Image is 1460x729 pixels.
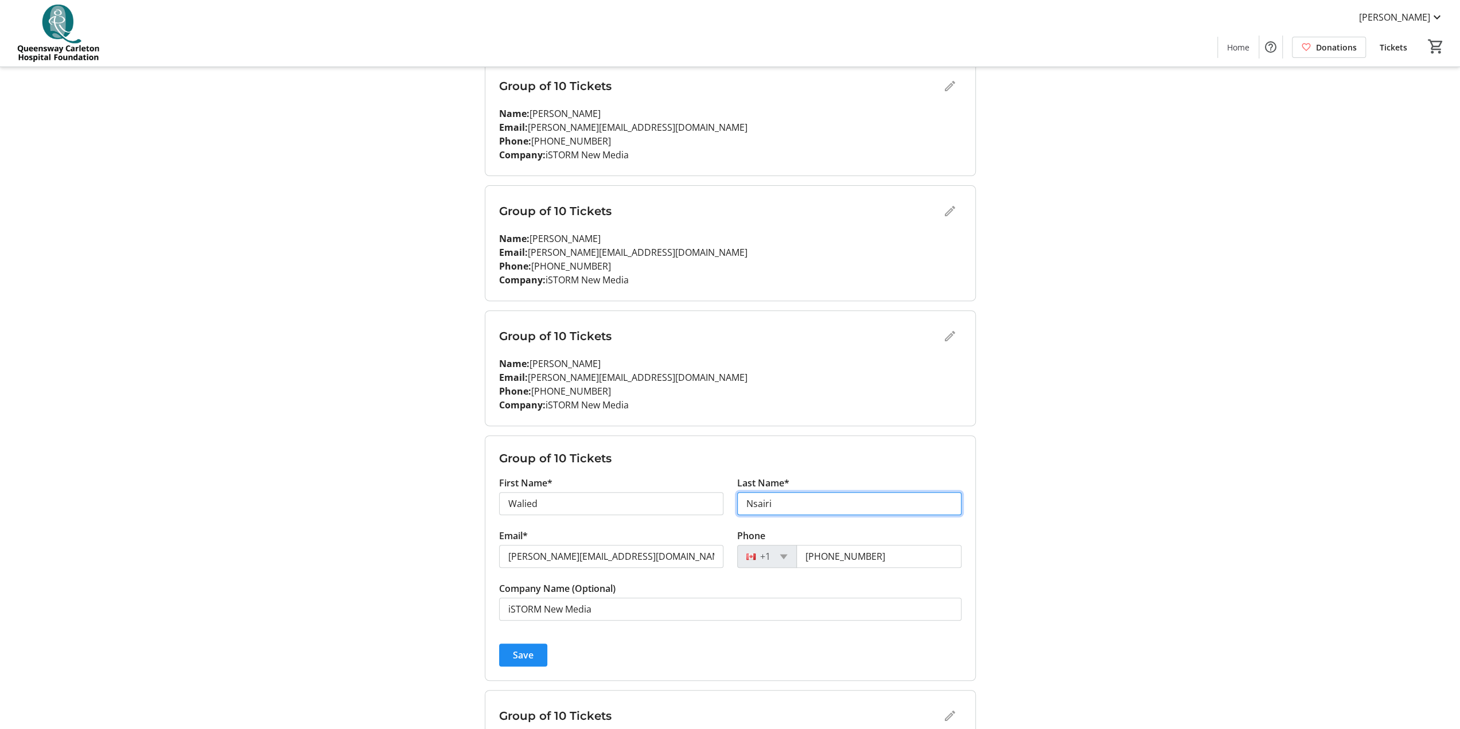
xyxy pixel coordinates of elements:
[499,245,961,259] p: [PERSON_NAME][EMAIL_ADDRESS][DOMAIN_NAME]
[1259,36,1282,59] button: Help
[499,246,528,259] strong: Email:
[1350,8,1453,26] button: [PERSON_NAME]
[499,384,961,398] p: [PHONE_NUMBER]
[499,328,939,345] h3: Group of 10 Tickets
[499,148,961,162] p: iSTORM New Media
[499,121,528,134] strong: Email:
[499,273,961,287] p: iSTORM New Media
[499,399,546,411] strong: Company:
[499,134,961,148] p: [PHONE_NUMBER]
[1359,10,1430,24] span: [PERSON_NAME]
[499,107,961,120] p: [PERSON_NAME]
[1227,41,1249,53] span: Home
[499,232,530,245] strong: Name:
[1426,36,1446,57] button: Cart
[499,149,546,161] strong: Company:
[499,274,546,286] strong: Company:
[499,202,939,220] h3: Group of 10 Tickets
[1218,37,1259,58] a: Home
[499,644,547,666] button: Save
[1316,41,1357,53] span: Donations
[1292,37,1366,58] a: Donations
[499,260,531,272] strong: Phone:
[737,529,765,543] label: Phone
[499,259,961,273] p: [PHONE_NUMBER]
[796,545,961,568] input: (506) 234-5678
[499,135,531,147] strong: Phone:
[1371,37,1416,58] a: Tickets
[499,529,528,543] label: Email*
[499,398,961,412] p: iSTORM New Media
[499,707,939,724] h3: Group of 10 Tickets
[499,450,961,467] h3: Group of 10 Tickets
[499,357,961,371] p: [PERSON_NAME]
[499,371,961,384] p: [PERSON_NAME][EMAIL_ADDRESS][DOMAIN_NAME]
[499,357,530,370] strong: Name:
[499,582,616,595] label: Company Name (Optional)
[499,371,528,384] strong: Email:
[513,648,534,662] span: Save
[499,77,939,95] h3: Group of 10 Tickets
[499,107,530,120] strong: Name:
[499,476,552,490] label: First Name*
[499,120,961,134] p: [PERSON_NAME][EMAIL_ADDRESS][DOMAIN_NAME]
[1380,41,1407,53] span: Tickets
[7,5,109,62] img: QCH Foundation's Logo
[499,385,531,397] strong: Phone:
[737,476,789,490] label: Last Name*
[499,232,961,245] p: [PERSON_NAME]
